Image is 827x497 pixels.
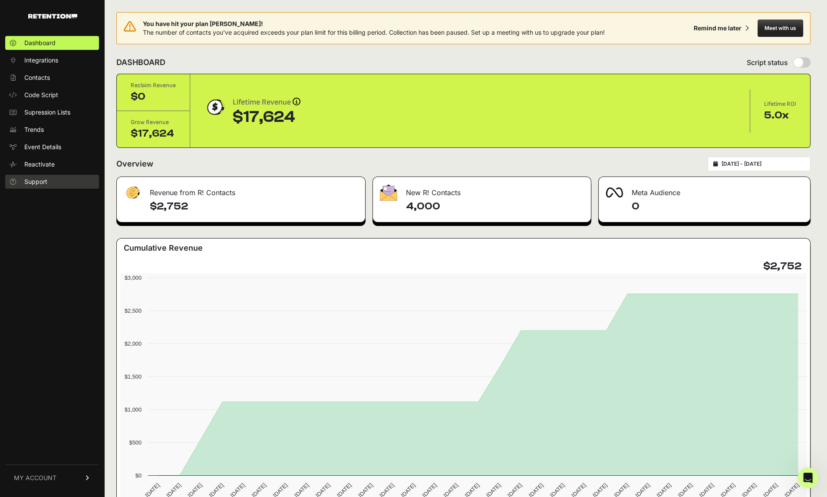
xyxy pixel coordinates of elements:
[204,96,226,118] img: dollar-coin-05c43ed7efb7bc0c12610022525b4bbbb207c7efeef5aecc26f025e68dcafac9.png
[110,103,160,112] div: Ask our AI R!bot
[143,20,605,28] span: You have hit your plan [PERSON_NAME]!
[14,474,56,482] span: MY ACCOUNT
[5,53,99,67] a: Integrations
[7,124,142,241] div: 👋 Hi [PERSON_NAME]!I am R!bot, [DOMAIN_NAME]'s AI Support Agent, at your disposal & ready to help...
[24,177,47,186] span: Support
[24,160,55,169] span: Reactivate
[5,36,99,50] a: Dashboard
[131,118,176,127] div: Grow Revenue
[373,177,590,203] div: New R! Contacts
[24,125,44,134] span: Trends
[380,184,397,201] img: fa-envelope-19ae18322b30453b285274b1b8af3d052b27d846a4fbe8435d1a52b978f639a2.png
[136,3,152,20] button: Home
[14,69,105,78] div: 👋 Hey [PERSON_NAME]!
[148,281,163,294] button: Send a message…
[103,98,167,117] div: Ask our AI R!bot
[5,105,99,119] a: Supression Lists
[7,257,166,281] textarea: Message…
[125,275,142,281] text: $3,000
[125,340,142,347] text: $2,000
[764,108,796,122] div: 5.0x
[406,199,583,213] h4: 4,000
[5,71,99,85] a: Contacts
[152,3,168,19] div: Close
[7,124,167,260] div: R!bot says…
[14,210,135,236] div: If you'd rather use our Self-Serve Support, please type "Self-Serve" in the chat.
[233,96,300,108] div: Lifetime Revenue
[599,177,810,203] div: Meta Audience
[125,307,142,314] text: $2,500
[129,439,142,446] text: $500
[14,78,105,86] div: How can we help you [DATE]?
[6,3,22,20] button: go back
[606,187,623,198] img: fa-meta-2f981b61bb99beabf952f7030308934f19ce035c18b003e963880cc3fabeebb7.png
[694,24,741,33] div: Remind me later
[5,157,99,171] a: Reactivate
[797,468,818,488] iframe: Intercom live chat
[5,140,99,154] a: Event Details
[747,57,788,68] span: Script status
[131,127,176,141] div: $17,624
[131,90,176,104] div: $0
[116,158,153,170] h2: Overview
[26,23,158,48] div: Please note this is not live chat; we respond to messages within 1-3 business days (usually less!)
[150,199,358,213] h4: $2,752
[24,143,61,151] span: Event Details
[24,91,58,99] span: Code Script
[24,39,56,47] span: Dashboard
[125,406,142,413] text: $1,000
[690,20,752,36] button: Remind me later
[125,373,142,380] text: $1,500
[764,100,796,108] div: Lifetime ROI
[13,284,20,291] button: Emoji picker
[5,88,99,102] a: Code Script
[5,123,99,137] a: Trends
[5,464,99,491] a: MY ACCOUNT
[24,108,70,117] span: Supression Lists
[758,20,803,37] button: Meet with us
[763,259,801,273] h4: $2,752
[24,73,50,82] span: Contacts
[5,175,99,189] a: Support
[7,98,167,124] div: Lawrence says…
[117,177,365,203] div: Revenue from R! Contacts
[14,242,57,248] div: R!bot • Just now
[14,172,135,206] div: When communicating with me, please explain your issue or question as clearly as possible, and pro...
[632,199,803,213] h4: 0
[7,64,112,91] div: 👋 Hey [PERSON_NAME]!How can we help you [DATE]?
[135,472,142,479] text: $0
[143,29,605,36] span: The number of contacts you've acquired exceeds your plan limit for this billing period. Collectio...
[233,108,300,126] div: $17,624
[42,8,61,15] h1: R!bot
[14,129,135,138] div: 👋 Hi [PERSON_NAME]!
[124,242,203,254] h3: Cumulative Revenue
[25,5,39,19] img: Profile image for R!bot
[124,184,141,201] img: fa-dollar-13500eef13a19c4ab2b9ed9ad552e47b0d9fc28b02b83b90ba0e00f96d6372e9.png
[14,142,135,167] div: I am R!bot, [DOMAIN_NAME]'s AI Support Agent, at your disposal & ready to help!
[131,81,176,90] div: Reclaim Revenue
[28,14,77,19] img: Retention.com
[7,64,167,98] div: R!bot says…
[116,56,165,69] h2: DASHBOARD
[24,56,58,65] span: Integrations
